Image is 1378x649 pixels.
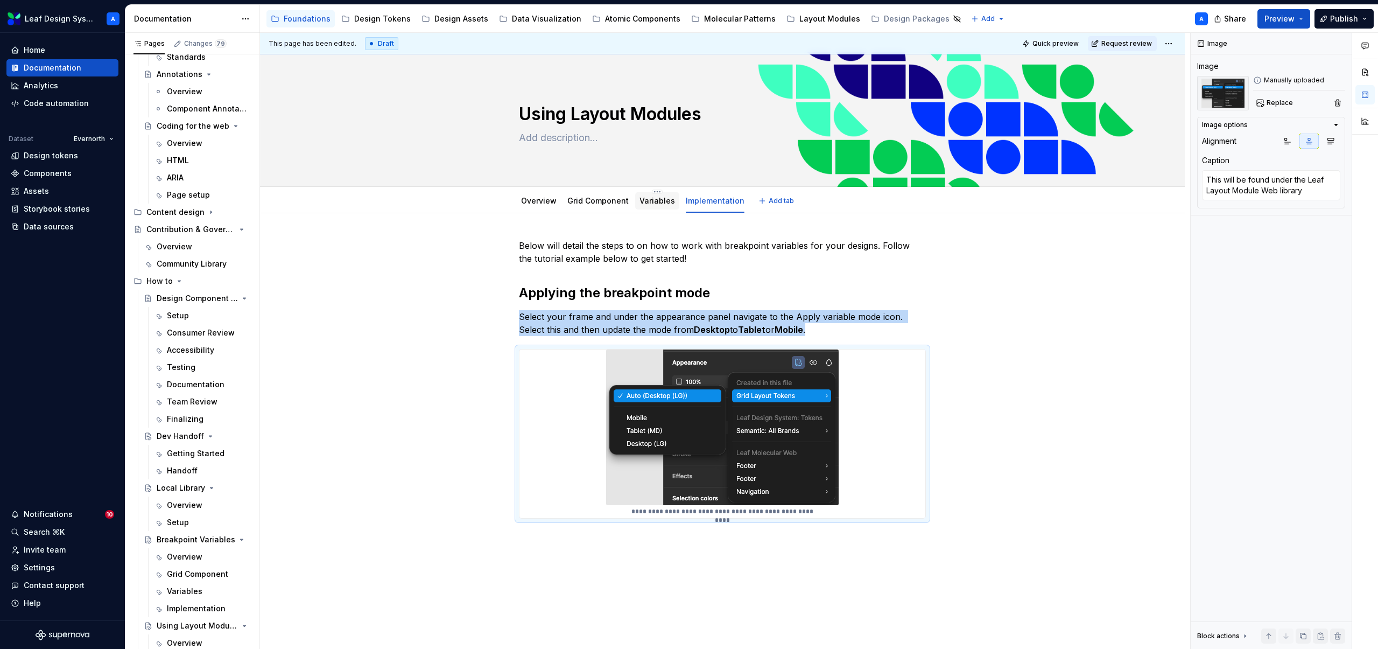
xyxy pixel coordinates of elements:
a: Design tokens [6,147,118,164]
div: Implementation [167,603,226,614]
div: Documentation [24,62,81,73]
div: Standards [167,52,206,62]
div: Design Assets [434,13,488,24]
a: Component Annotations [150,100,255,117]
a: Contribution & Governance [129,221,255,238]
div: Changes [184,39,227,48]
div: Design tokens [24,150,78,161]
div: Leaf Design System [25,13,94,24]
span: Replace [1267,99,1293,107]
div: Alignment [1202,136,1236,146]
div: Dataset [9,135,33,143]
div: Help [24,598,41,609]
div: Using Layout Modules [157,620,238,631]
a: Data Visualization [495,10,586,27]
div: Overview [167,638,202,648]
div: Breakpoint Variables [157,534,235,545]
div: Implementation [681,189,749,212]
svg: Supernova Logo [36,630,89,640]
div: Draft [365,37,398,50]
button: Share [1208,9,1253,29]
a: Accessibility [150,341,255,359]
a: ARIA [150,169,255,186]
span: Evernorth [74,135,105,143]
button: Quick preview [1019,36,1084,51]
a: Components [6,165,118,182]
a: Finalizing [150,410,255,428]
a: Overview [150,497,255,514]
div: Foundations [284,13,331,24]
button: Help [6,595,118,612]
a: Assets [6,183,118,200]
div: Caption [1202,155,1229,166]
a: Design Assets [417,10,493,27]
div: Testing [167,362,195,373]
p: Below will detail the steps to on how to work with breakpoint variables for your designs. Follow ... [519,239,926,265]
a: Testing [150,359,255,376]
a: Storybook stories [6,200,118,218]
a: Annotations [139,66,255,83]
div: Grid Component [167,569,228,580]
a: Standards [150,48,255,66]
a: Molecular Patterns [687,10,780,27]
span: Share [1224,13,1246,24]
a: Using Layout Modules [139,617,255,634]
div: Contact support [24,580,85,591]
span: Request review [1101,39,1152,48]
div: Invite team [24,545,66,555]
div: Analytics [24,80,58,91]
a: Design Packages [867,10,966,27]
span: Add [981,15,995,23]
div: Design Packages [884,13,950,24]
div: Accessibility [167,345,214,355]
a: Design Component Process [139,290,255,307]
button: Replace [1253,95,1298,110]
span: This page has been edited. [269,39,356,48]
div: Variables [635,189,679,212]
span: Add tab [769,197,794,205]
a: Setup [150,307,255,324]
a: Local Library [139,479,255,497]
a: Team Review [150,393,255,410]
div: ARIA [167,172,184,183]
a: Overview [150,83,255,100]
div: Data Visualization [512,13,581,24]
button: Request review [1088,36,1157,51]
a: HTML [150,152,255,169]
div: Community Library [157,259,227,269]
div: Contribution & Governance [146,224,235,235]
a: Implementation [150,600,255,617]
div: Layout Modules [799,13,860,24]
a: Variables [639,196,675,205]
a: Community Library [139,255,255,273]
span: Quick preview [1032,39,1079,48]
div: Manually uploaded [1253,76,1345,85]
div: Settings [24,562,55,573]
button: Add tab [755,193,799,208]
div: Home [24,45,45,55]
button: Publish [1314,9,1374,29]
div: A [1199,15,1204,23]
div: Grid Component [563,189,633,212]
div: Variables [167,586,202,597]
div: Molecular Patterns [704,13,776,24]
button: Image options [1202,121,1340,129]
div: Local Library [157,483,205,493]
button: Leaf Design SystemA [2,7,123,30]
a: Atomic Components [588,10,685,27]
div: Page setup [167,190,210,200]
div: Components [24,168,72,179]
button: Add [968,11,1008,26]
div: Overview [167,138,202,149]
img: ff332e70-1a95-4406-9ae7-82db2b11a420.png [1197,76,1249,110]
a: Dev Handoff [139,428,255,445]
a: Home [6,41,118,59]
div: A [111,15,115,23]
div: Getting Started [167,448,224,459]
img: 6e787e26-f4c0-4230-8924-624fe4a2d214.png [8,12,20,25]
div: Design Component Process [157,293,238,304]
div: Overview [167,86,202,97]
button: Notifications10 [6,506,118,523]
div: Overview [517,189,561,212]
